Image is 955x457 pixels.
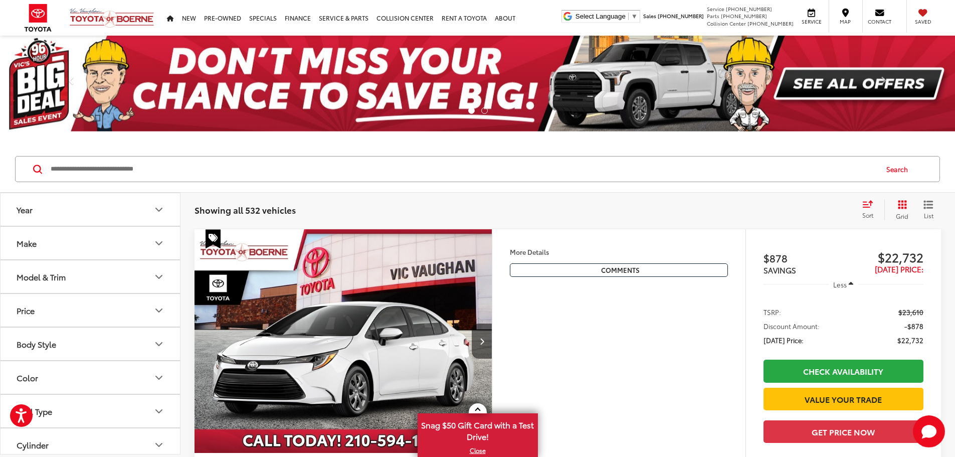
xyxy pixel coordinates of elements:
div: 2025 Toyota Corolla LE 0 [194,229,493,453]
button: Body StyleBody Style [1,328,181,360]
span: Contact [868,18,891,25]
span: Showing all 532 vehicles [195,204,296,216]
div: Price [17,306,35,315]
span: [DATE] Price: [763,335,804,345]
div: Fuel Type [17,406,52,416]
button: Select sort value [857,200,884,220]
span: [DATE] Price: [875,263,923,274]
a: 2025 Toyota Corolla LE2025 Toyota Corolla LE2025 Toyota Corolla LE2025 Toyota Corolla LE [194,229,493,453]
a: Check Availability [763,360,923,382]
input: Search by Make, Model, or Keyword [50,157,877,181]
span: Saved [912,18,934,25]
h4: More Details [510,248,728,255]
span: ​ [628,13,629,20]
button: ColorColor [1,361,181,394]
span: Snag $50 Gift Card with a Test Drive! [419,414,537,445]
span: Select Language [576,13,626,20]
div: Make [153,237,165,249]
img: 2025 Toyota Corolla LE [194,229,493,453]
span: Discount Amount: [763,321,820,331]
span: [PHONE_NUMBER] [721,12,767,20]
span: Less [833,280,847,289]
button: Search [877,157,922,182]
span: SAVINGS [763,264,796,275]
div: Model & Trim [17,272,66,281]
button: Toggle Chat Window [913,415,945,447]
div: Color [153,372,165,384]
button: Model & TrimModel & Trim [1,260,181,293]
button: PricePrice [1,294,181,327]
div: Year [17,205,33,214]
span: -$878 [904,321,923,331]
span: Sort [862,211,873,219]
button: Grid View [884,200,916,220]
span: [PHONE_NUMBER] [658,12,704,20]
span: Grid [896,212,908,220]
button: Fuel TypeFuel Type [1,395,181,427]
button: Get Price Now [763,420,923,443]
div: Cylinder [17,440,49,449]
div: Model & Trim [153,271,165,283]
span: Collision Center [707,20,746,27]
span: List [923,211,933,220]
div: Fuel Type [153,405,165,417]
span: [PHONE_NUMBER] [747,20,794,27]
img: Vic Vaughan Toyota of Boerne [69,8,154,28]
span: Map [834,18,856,25]
div: Price [153,304,165,317]
button: Comments [510,263,728,277]
div: Color [17,373,38,382]
span: $878 [763,250,844,265]
svg: Start Chat [913,415,945,447]
span: Sales [643,12,656,20]
span: $22,732 [897,335,923,345]
span: Service [800,18,823,25]
a: Value Your Trade [763,388,923,410]
img: Comments [595,266,603,274]
button: List View [916,200,941,220]
span: Comments [605,265,644,275]
div: Cylinder [153,439,165,451]
span: Service [707,5,724,13]
span: Special [206,229,221,248]
button: Less [829,275,859,293]
div: Year [153,204,165,216]
span: ▼ [631,13,638,20]
div: Body Style [153,338,165,350]
span: TSRP: [763,307,781,317]
span: [PHONE_NUMBER] [726,5,772,13]
a: Select Language​ [576,13,638,20]
button: MakeMake [1,227,181,259]
span: $23,610 [898,307,923,317]
div: Body Style [17,339,56,349]
button: Next image [472,324,492,359]
span: Parts [707,12,719,20]
button: YearYear [1,193,181,226]
span: $22,732 [843,249,923,264]
div: Make [17,238,37,248]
